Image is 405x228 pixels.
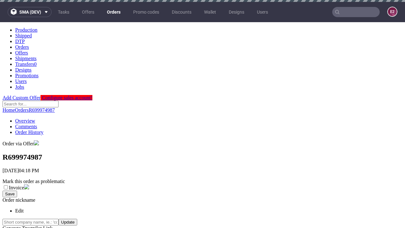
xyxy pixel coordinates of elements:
a: Users [253,7,272,17]
img: gb-5d72c5a8bef80fca6f99f476e15ec95ce2d5e5f65c6dab9ee8e56348be0d39fc.png [34,118,39,123]
a: Overview [15,96,35,101]
a: Orders [15,85,29,91]
figcaption: e2 [388,7,397,16]
a: Shipments [15,34,37,39]
img: icon-invoice-flag.svg [24,162,29,167]
a: Offers [15,28,28,33]
a: Jobs [15,62,24,67]
h1: R699974987 [3,131,402,139]
a: Promo codes [129,7,163,17]
a: Promotions [15,51,39,56]
a: Offers [78,7,98,17]
div: Order via Offer [3,118,402,124]
a: Designs [15,45,32,50]
a: Configure sales account! [40,73,92,78]
div: Mark this order as problematic [3,156,402,162]
span: sma (dev) [19,10,41,14]
a: Wallet [200,7,220,17]
input: Short company name, ie.: 'coca-cola-inc' [3,197,59,203]
a: Transfers0 [15,39,37,45]
a: Designs [225,7,248,17]
a: Orders [15,22,29,28]
a: Comments [15,102,37,107]
a: Users [15,56,27,62]
a: Add Custom Offer [3,73,40,78]
span: 04:18 PM [19,146,39,151]
a: Orders [103,7,124,17]
a: R699974987 [29,85,55,91]
span: Configure sales account! [42,73,92,78]
button: Update [59,197,77,203]
span: 0 [34,39,37,45]
a: Edit [15,186,24,191]
div: Order nickname [3,175,402,192]
p: [DATE] [3,146,402,151]
a: Tasks [54,7,73,17]
a: Order History [15,107,43,113]
input: Search for... [3,79,59,85]
a: Discounts [168,7,195,17]
a: Production [15,5,37,10]
a: Shipped [15,11,32,16]
button: sma (dev) [8,7,52,17]
label: Invoice [9,163,24,168]
a: Home [3,85,15,91]
div: Generate Trustpilot Link [3,203,402,209]
button: Save [3,168,17,175]
a: DTP [15,16,25,22]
